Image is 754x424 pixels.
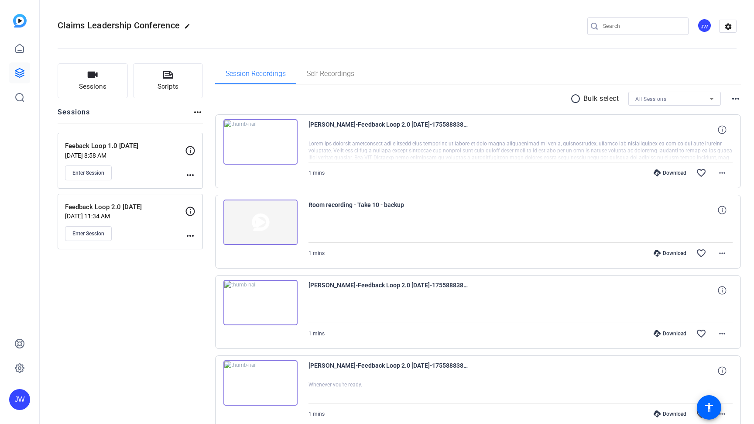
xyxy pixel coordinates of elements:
[65,141,185,151] p: Feeback Loop 1.0 [DATE]
[65,165,112,180] button: Enter Session
[185,231,195,241] mat-icon: more_horiz
[696,168,706,178] mat-icon: favorite_border
[308,331,325,337] span: 1 mins
[720,20,737,33] mat-icon: settings
[717,168,727,178] mat-icon: more_horiz
[58,20,180,31] span: Claims Leadership Conference
[717,409,727,419] mat-icon: more_horiz
[649,410,691,417] div: Download
[192,107,203,117] mat-icon: more_horiz
[58,63,128,98] button: Sessions
[308,200,470,221] span: Room recording - Take 10 - backup
[184,23,195,34] mat-icon: edit
[696,409,706,419] mat-icon: favorite_border
[308,360,470,381] span: [PERSON_NAME]-Feedback Loop 2.0 [DATE]-1755888386231-webcam
[603,21,682,31] input: Search
[65,152,185,159] p: [DATE] 8:58 AM
[696,328,706,339] mat-icon: favorite_border
[185,170,195,180] mat-icon: more_horiz
[223,360,298,406] img: thumb-nail
[308,250,325,256] span: 1 mins
[696,248,706,259] mat-icon: favorite_border
[649,330,691,337] div: Download
[635,96,666,102] span: All Sessions
[697,18,713,34] ngx-avatar: Jesse Wilson
[226,70,286,77] span: Session Recordings
[307,70,354,77] span: Self Recordings
[583,93,619,104] p: Bulk select
[717,328,727,339] mat-icon: more_horiz
[65,202,185,212] p: Feedback Loop 2.0 [DATE]
[158,82,178,92] span: Scripts
[65,226,112,241] button: Enter Session
[13,14,27,28] img: blue-gradient.svg
[79,82,106,92] span: Sessions
[223,280,298,325] img: thumb-nail
[730,93,741,104] mat-icon: more_horiz
[308,411,325,417] span: 1 mins
[223,200,298,245] img: thumb-nail
[308,119,470,140] span: [PERSON_NAME]-Feedback Loop 2.0 [DATE]-1755888386209-webcam
[570,93,583,104] mat-icon: radio_button_unchecked
[133,63,203,98] button: Scripts
[65,213,185,220] p: [DATE] 11:34 AM
[697,18,712,33] div: JW
[717,248,727,259] mat-icon: more_horiz
[308,280,470,301] span: [PERSON_NAME]-Feedback Loop 2.0 [DATE]-1755888386210-screen
[308,170,325,176] span: 1 mins
[649,250,691,257] div: Download
[649,169,691,176] div: Download
[223,119,298,165] img: thumb-nail
[72,230,104,237] span: Enter Session
[58,107,90,124] h2: Sessions
[704,402,714,413] mat-icon: accessibility
[72,169,104,176] span: Enter Session
[9,389,30,410] div: JW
